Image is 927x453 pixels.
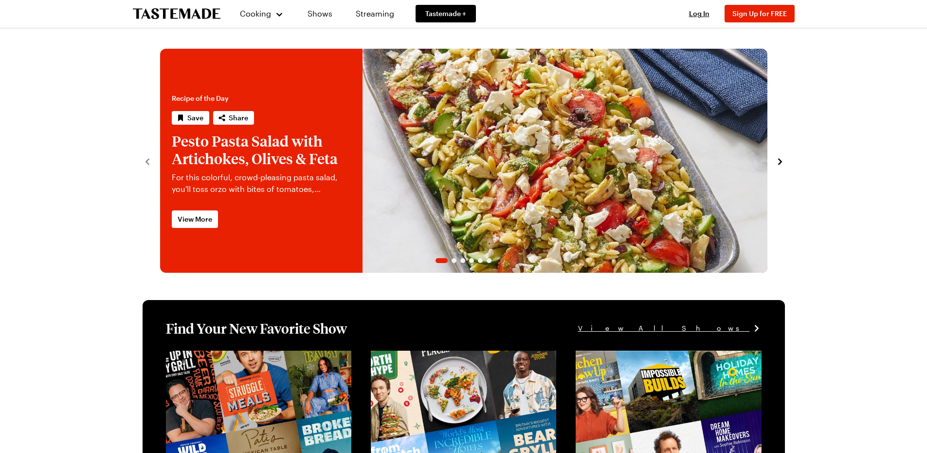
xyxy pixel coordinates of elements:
[229,113,248,123] span: Share
[680,9,719,19] button: Log In
[487,258,491,263] span: Go to slide 6
[460,258,465,263] span: Go to slide 3
[425,9,466,19] span: Tastemade +
[469,258,474,263] span: Go to slide 4
[576,352,709,361] a: View full content for [object Object]
[371,352,504,361] a: View full content for [object Object]
[578,323,750,334] span: View All Shows
[478,258,483,263] span: Go to slide 5
[178,214,212,224] span: View More
[732,9,787,18] span: Sign Up for FREE
[416,5,476,22] a: Tastemade +
[213,111,254,125] button: Share
[172,111,209,125] button: Save recipe
[187,113,203,123] span: Save
[436,258,448,263] span: Go to slide 1
[240,9,271,18] span: Cooking
[172,210,218,228] a: View More
[775,155,785,167] button: navigate to next item
[166,320,347,337] h1: Find Your New Favorite Show
[143,155,152,167] button: navigate to previous item
[689,9,709,18] span: Log In
[133,8,220,19] a: To Tastemade Home Page
[578,323,762,334] a: View All Shows
[166,352,299,361] a: View full content for [object Object]
[452,258,456,263] span: Go to slide 2
[725,5,795,22] button: Sign Up for FREE
[240,2,284,25] button: Cooking
[160,49,767,273] div: 1 / 6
